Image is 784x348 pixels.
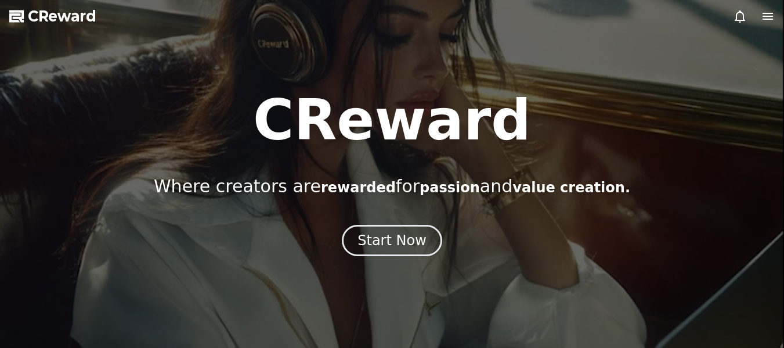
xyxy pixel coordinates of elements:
span: rewarded [321,180,396,196]
h1: CReward [253,92,531,148]
a: Start Now [342,236,442,247]
span: CReward [28,7,96,26]
button: Start Now [342,225,442,256]
div: Start Now [357,231,427,250]
a: CReward [9,7,96,26]
span: value creation. [512,180,630,196]
span: passion [420,180,480,196]
p: Where creators are for and [154,176,630,197]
